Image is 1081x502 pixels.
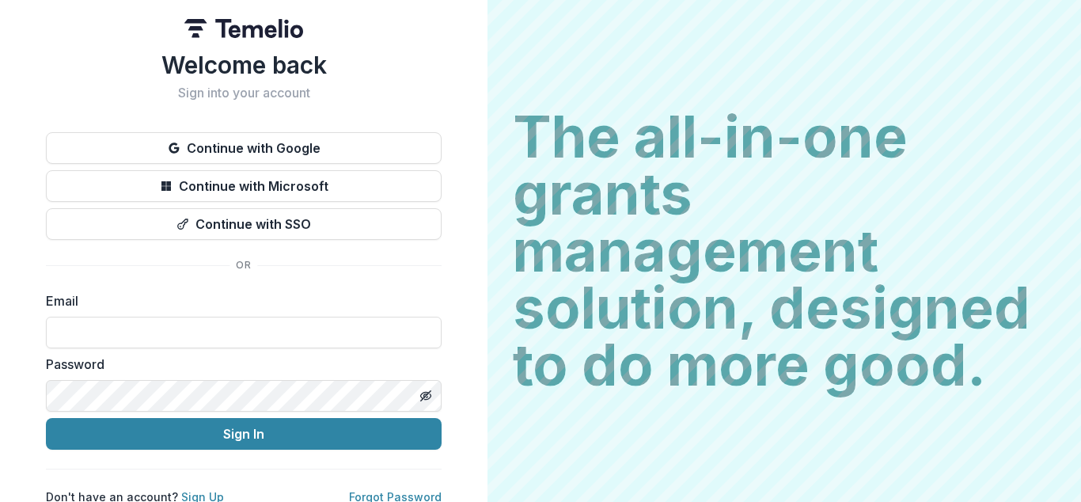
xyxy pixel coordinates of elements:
[184,19,303,38] img: Temelio
[46,418,442,450] button: Sign In
[46,86,442,101] h2: Sign into your account
[46,291,432,310] label: Email
[46,170,442,202] button: Continue with Microsoft
[46,355,432,374] label: Password
[46,132,442,164] button: Continue with Google
[413,383,438,409] button: Toggle password visibility
[46,208,442,240] button: Continue with SSO
[46,51,442,79] h1: Welcome back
